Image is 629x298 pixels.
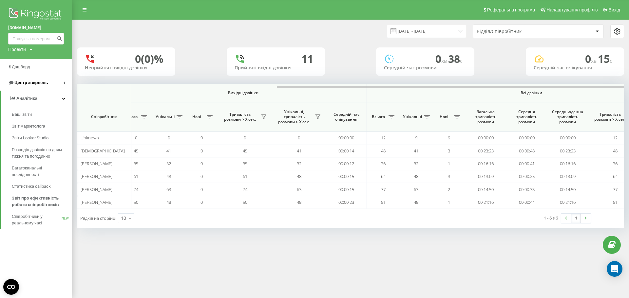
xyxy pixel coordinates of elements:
[12,123,45,130] span: Звіт маркетолога
[200,186,203,192] span: 0
[297,186,301,192] span: 63
[134,186,138,192] span: 74
[448,135,450,141] span: 9
[12,144,72,162] a: Розподіл дзвінків по дням тижня та погодинно
[166,186,171,192] span: 63
[544,215,558,221] div: 1 - 6 з 6
[506,183,547,196] td: 00:00:33
[243,186,247,192] span: 74
[8,25,64,31] a: [DOMAIN_NAME]
[200,135,203,141] span: 0
[465,157,506,170] td: 00:16:16
[298,135,300,141] span: 0
[547,144,588,157] td: 00:23:23
[381,161,386,167] span: 36
[156,114,175,119] span: Унікальні
[414,186,418,192] span: 63
[465,196,506,209] td: 00:21:16
[1,91,72,106] a: Аналiтика
[200,148,203,154] span: 0
[547,157,588,170] td: 00:16:16
[415,135,417,141] span: 9
[135,135,137,141] span: 0
[12,132,72,144] a: Звіти Looker Studio
[547,196,588,209] td: 00:21:16
[370,114,387,119] span: Всього
[134,148,138,154] span: 45
[506,144,547,157] td: 00:00:48
[243,199,247,205] span: 50
[511,109,542,125] span: Середня тривалість розмови
[297,148,301,154] span: 41
[168,135,170,141] span: 0
[221,112,259,122] span: Тривалість розмови > Х сек.
[591,57,598,64] span: хв
[12,195,69,208] span: Звіт про ефективність роботи співробітників
[301,53,313,65] div: 11
[326,196,367,209] td: 00:00:23
[12,135,48,141] span: Звіти Looker Studio
[610,57,612,64] span: c
[12,162,72,181] a: Багатоканальні послідовності
[12,120,72,132] a: Звіт маркетолога
[12,64,30,69] span: Дашборд
[448,173,450,179] span: 3
[85,65,167,71] div: Неприйняті вхідні дзвінки
[585,52,598,66] span: 0
[81,173,112,179] span: [PERSON_NAME]
[297,161,301,167] span: 32
[477,29,555,34] div: Відділ/Співробітник
[534,65,616,71] div: Середній час очікування
[326,170,367,183] td: 00:00:15
[381,186,386,192] span: 77
[414,148,418,154] span: 41
[546,7,598,12] span: Налаштування профілю
[200,161,203,167] span: 0
[243,161,247,167] span: 35
[465,170,506,183] td: 00:13:09
[436,114,452,119] span: Нові
[506,131,547,144] td: 00:00:00
[81,186,112,192] span: [PERSON_NAME]
[121,215,126,221] div: 10
[123,114,139,119] span: Всього
[12,192,72,211] a: Звіт про ефективність роботи співробітників
[243,173,247,179] span: 61
[613,135,618,141] span: 12
[326,183,367,196] td: 00:00:15
[381,173,386,179] span: 64
[83,114,125,119] span: Співробітник
[460,57,463,64] span: c
[613,199,618,205] span: 51
[414,173,418,179] span: 48
[16,96,37,101] span: Аналiтика
[326,131,367,144] td: 00:00:00
[591,112,629,122] span: Тривалість розмови > Х сек.
[14,80,48,85] span: Центр звернень
[441,57,448,64] span: хв
[571,214,581,223] a: 1
[243,148,247,154] span: 45
[448,186,450,192] span: 2
[297,173,301,179] span: 48
[448,161,450,167] span: 1
[613,148,618,154] span: 48
[506,170,547,183] td: 00:00:25
[134,199,138,205] span: 50
[326,157,367,170] td: 00:00:12
[297,199,301,205] span: 48
[331,112,362,122] span: Середній час очікування
[3,279,19,295] button: Open CMP widget
[12,211,72,229] a: Співробітники у реальному часіNEW
[166,199,171,205] span: 48
[12,111,32,118] span: Ваші звіти
[166,148,171,154] span: 41
[12,147,69,160] span: Розподіл дзвінків по дням тижня та погодинно
[547,131,588,144] td: 00:00:00
[414,199,418,205] span: 48
[8,7,64,23] img: Ringostat logo
[547,170,588,183] td: 00:13:09
[448,52,463,66] span: 38
[12,181,72,192] a: Статистика callback
[12,183,51,190] span: Статистика callback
